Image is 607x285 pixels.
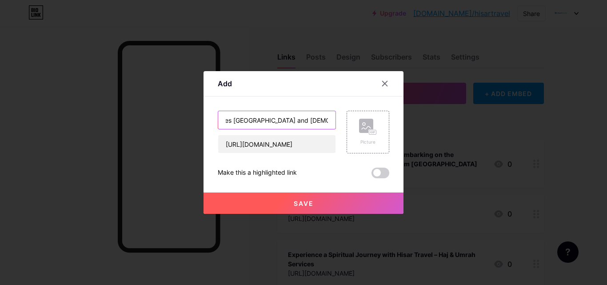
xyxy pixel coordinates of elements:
[218,168,297,178] div: Make this a highlighted link
[204,193,403,214] button: Save
[218,78,232,89] div: Add
[359,139,377,145] div: Picture
[218,135,335,153] input: URL
[218,111,335,129] input: Title
[294,200,314,207] span: Save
